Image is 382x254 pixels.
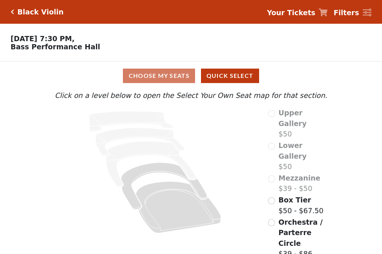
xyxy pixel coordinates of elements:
strong: Filters [334,9,359,17]
label: $50 - $67.50 [278,195,324,216]
path: Orchestra / Parterre Circle - Seats Available: 626 [136,182,221,233]
button: Quick Select [201,69,259,83]
span: Lower Gallery [278,141,306,160]
path: Upper Gallery - Seats Available: 0 [89,111,174,132]
a: Click here to go back to filters [11,9,14,14]
h5: Black Violin [17,8,64,16]
span: Mezzanine [278,174,320,182]
strong: Your Tickets [267,9,315,17]
label: $39 - $50 [278,173,320,194]
label: $50 [278,140,329,172]
span: Box Tier [278,196,311,204]
p: Click on a level below to open the Select Your Own Seat map for that section. [53,90,329,101]
a: Filters [334,7,371,18]
a: Your Tickets [267,7,328,18]
path: Lower Gallery - Seats Available: 0 [96,128,185,156]
span: Upper Gallery [278,109,306,128]
span: Orchestra / Parterre Circle [278,218,322,247]
label: $50 [278,108,329,139]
